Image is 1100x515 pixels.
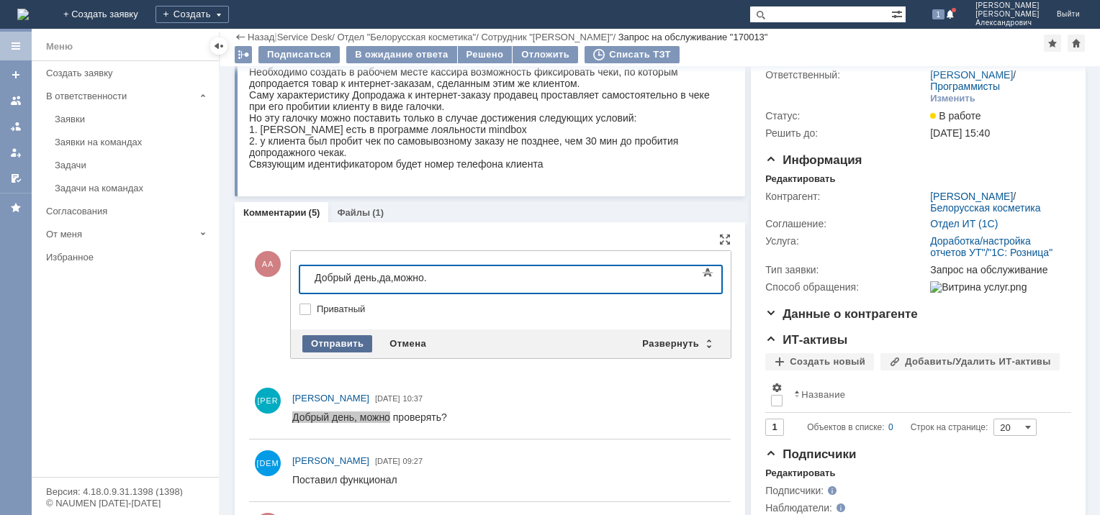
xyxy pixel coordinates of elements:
span: 10:37 [403,394,423,403]
div: Запрос на обслуживание [930,264,1065,275]
a: Комментарии [243,207,307,218]
div: От меня [46,229,194,240]
span: 1 [932,9,945,19]
span: Александрович [975,19,1040,27]
span: [DATE] [375,457,400,465]
a: [PERSON_NAME] [292,391,369,406]
span: [DATE] [375,394,400,403]
div: Заявки на командах [55,137,210,147]
i: Строк на странице: [807,419,988,436]
div: / [930,69,1065,92]
span: [PERSON_NAME] [975,1,1040,10]
div: Ответственный: [765,69,927,81]
div: Наблюдатели: [765,502,910,514]
div: / [481,32,618,42]
img: Витрина услуг.png [930,281,1027,293]
a: Сотрудник "[PERSON_NAME]" [481,32,613,42]
a: Перейти на домашнюю страницу [17,9,29,20]
div: | [274,31,276,42]
div: Заявки [55,114,210,124]
div: Подписчики: [765,485,910,496]
div: Работа с массовостью [235,46,252,63]
a: Назад [248,32,274,42]
div: Версия: 4.18.0.9.31.1398 (1398) [46,487,204,496]
a: Заявки в моей ответственности [4,115,27,138]
div: 0 [888,419,893,436]
div: / [337,32,481,42]
a: Service Desk [277,32,333,42]
a: Файлы [337,207,370,218]
div: Редактировать [765,173,835,185]
span: Расширенный поиск [891,6,906,20]
div: Изменить [930,93,975,104]
div: Соглашение: [765,218,927,229]
div: Создать заявку [46,68,210,78]
div: Название [801,389,845,400]
div: Задачи на командах [55,183,210,193]
span: АА [255,251,281,277]
div: Контрагент: [765,191,927,202]
div: Задачи [55,160,210,170]
a: Заявки на командах [49,131,216,153]
span: Показать панель инструментов [699,264,716,281]
div: Создать [155,6,229,23]
span: Объектов в списке: [807,422,884,432]
a: Задачи [49,154,216,176]
a: Отдел ИТ (1С) [930,218,998,229]
div: Редактировать [765,468,835,479]
span: В работе [930,110,980,122]
a: Создать заявку [40,62,216,84]
span: [PERSON_NAME] [975,10,1040,19]
a: Задачи на командах [49,177,216,199]
div: / [930,191,1065,214]
span: Настройки [771,382,783,393]
div: Решить до: [765,127,927,139]
div: / [277,32,338,42]
a: [PERSON_NAME] [930,191,1013,202]
span: Подписчики [765,447,856,461]
div: Сделать домашней страницей [1068,35,1085,52]
a: Заявки [49,108,216,130]
span: [DATE] 15:40 [930,127,990,139]
a: Мои заявки [4,141,27,164]
a: Мои согласования [4,167,27,190]
div: Способ обращения: [765,281,927,293]
div: Избранное [46,252,194,263]
a: Заявки на командах [4,89,27,112]
span: [PERSON_NAME] [292,393,369,404]
img: logo [17,9,29,20]
div: (5) [309,207,320,218]
label: Приватный [317,304,719,315]
span: Добрый день, да, можно. [6,6,118,17]
div: Добавить в избранное [1044,35,1061,52]
a: Отдел "Белорусская косметика" [337,32,476,42]
div: Тип заявки: [765,264,927,275]
div: Запрос на обслуживание "170013" [618,32,768,42]
a: [PERSON_NAME] [930,69,1013,81]
div: На всю страницу [719,234,731,245]
div: Меню [46,38,73,55]
a: [PERSON_NAME] [292,454,369,468]
div: © NAUMEN [DATE]-[DATE] [46,498,204,508]
div: В ответственности [46,91,194,101]
a: Программисты [930,81,1000,92]
div: (1) [372,207,384,218]
span: 09:27 [403,457,423,465]
div: Согласования [46,206,210,217]
a: Доработка/настройка отчетов УТ"/"1С: Розница" [930,235,1052,258]
div: Скрыть меню [210,37,227,55]
div: Статус: [765,110,927,122]
th: Название [788,376,1060,413]
span: Информация [765,153,862,167]
div: Услуга: [765,235,927,247]
span: ИТ-активы [765,333,847,347]
a: Белорусская косметика [930,202,1040,214]
span: Данные о контрагенте [765,307,918,321]
a: Согласования [40,200,216,222]
a: Создать заявку [4,63,27,86]
span: [PERSON_NAME] [292,455,369,466]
